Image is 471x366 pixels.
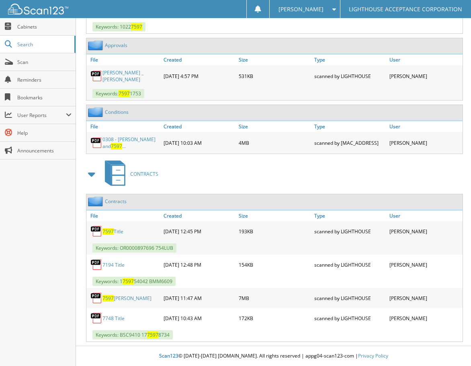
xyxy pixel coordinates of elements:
a: File [86,210,162,221]
span: Scan [17,59,72,66]
span: Announcements [17,147,72,154]
a: Size [237,121,312,132]
div: [DATE] 4:57 PM [162,67,237,85]
iframe: Chat Widget [431,327,471,366]
a: User [387,54,463,65]
span: [PERSON_NAME] [279,7,324,12]
div: scanned by LIGHTHOUSE [312,67,387,85]
div: [PERSON_NAME] [387,290,463,306]
span: Keywords: BSC9410 17 8734 [92,330,173,339]
a: [PERSON_NAME] _ [PERSON_NAME] [102,69,160,83]
div: 172KB [237,310,312,326]
a: Size [237,54,312,65]
span: Keywords: 1022 [92,22,145,31]
span: Keywords: 1 54042 BMM6609 [92,277,176,286]
a: User [387,121,463,132]
img: PDF.png [90,225,102,237]
span: LIGHTHOUSE ACCEPTANCE CORPORATION [349,7,462,12]
img: PDF.png [90,70,102,82]
div: [DATE] 10:03 AM [162,134,237,152]
a: Type [312,121,387,132]
span: 7597 [119,90,130,97]
span: User Reports [17,112,66,119]
a: Type [312,54,387,65]
div: scanned by LIGHTHOUSE [312,257,387,273]
span: 7597 [102,228,114,235]
div: [DATE] 12:48 PM [162,257,237,273]
a: Approvals [105,42,127,49]
div: [DATE] 11:47 AM [162,290,237,306]
a: Created [162,210,237,221]
a: CONTRACTS [100,158,158,190]
div: 193KB [237,223,312,239]
a: 7194 Title [102,261,125,268]
div: 7MB [237,290,312,306]
a: File [86,54,162,65]
div: [DATE] 10:43 AM [162,310,237,326]
span: 7597 [123,278,134,285]
span: Scan123 [159,352,178,359]
img: PDF.png [90,137,102,149]
div: [PERSON_NAME] [387,223,463,239]
span: 7597 [102,295,114,302]
div: [PERSON_NAME] [387,257,463,273]
a: File [86,121,162,132]
img: PDF.png [90,292,102,304]
div: © [DATE]-[DATE] [DOMAIN_NAME]. All rights reserved | appg04-scan123-com | [76,346,471,366]
div: [PERSON_NAME] [387,310,463,326]
div: scanned by LIGHTHOUSE [312,223,387,239]
a: User [387,210,463,221]
span: Help [17,130,72,136]
div: scanned by LIGHTHOUSE [312,310,387,326]
a: 0308 - [PERSON_NAME] and7597... [102,136,160,150]
span: Cabinets [17,23,72,30]
a: Created [162,121,237,132]
div: scanned by [MAC_ADDRESS] [312,134,387,152]
div: [PERSON_NAME] [387,67,463,85]
a: Contracts [105,198,127,205]
span: 7597 [131,23,142,30]
span: Keywords: 1753 [92,89,144,98]
span: Bookmarks [17,94,72,101]
img: PDF.png [90,259,102,271]
div: scanned by LIGHTHOUSE [312,290,387,306]
a: Size [237,210,312,221]
a: Privacy Policy [358,352,388,359]
span: 7597 [147,331,158,338]
span: Search [17,41,70,48]
a: 7748 Title [102,315,125,322]
span: 7597 [111,143,122,150]
div: 4MB [237,134,312,152]
img: scan123-logo-white.svg [8,4,68,14]
div: [DATE] 12:45 PM [162,223,237,239]
div: 531KB [237,67,312,85]
img: folder2.png [88,107,105,117]
a: 7597Title [102,228,123,235]
span: Reminders [17,76,72,83]
img: PDF.png [90,312,102,324]
a: Conditions [105,109,129,115]
img: folder2.png [88,196,105,206]
div: 154KB [237,257,312,273]
a: Type [312,210,387,221]
a: Created [162,54,237,65]
div: [PERSON_NAME] [387,134,463,152]
img: folder2.png [88,40,105,50]
a: 7597[PERSON_NAME] [102,295,152,302]
span: Keywords: OR0000897696 754LUB [92,243,176,253]
span: CONTRACTS [130,171,158,177]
